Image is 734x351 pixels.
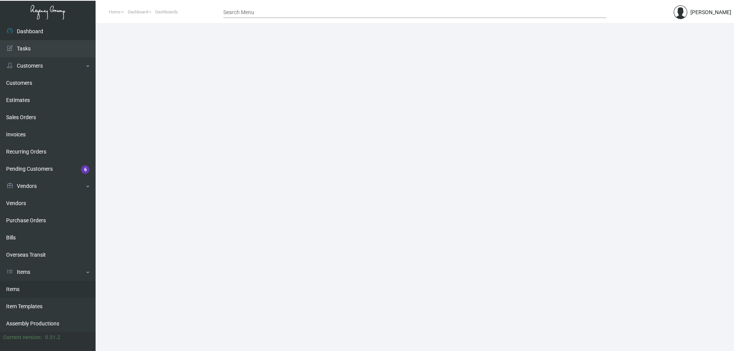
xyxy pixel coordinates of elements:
[3,333,42,341] div: Current version:
[109,10,120,15] span: Home
[674,5,687,19] img: admin@bootstrapmaster.com
[45,333,60,341] div: 0.51.2
[128,10,148,15] span: Dashboard
[155,10,178,15] span: Dashboards
[690,8,731,16] div: [PERSON_NAME]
